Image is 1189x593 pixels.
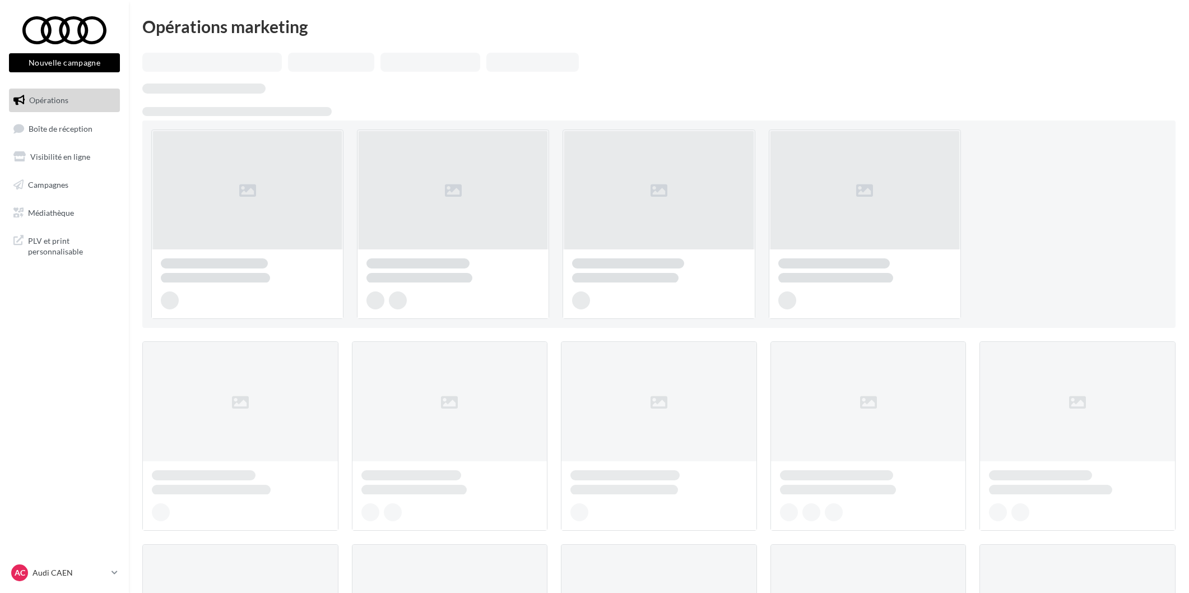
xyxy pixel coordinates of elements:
[7,201,122,225] a: Médiathèque
[7,89,122,112] a: Opérations
[28,180,68,189] span: Campagnes
[7,117,122,141] a: Boîte de réception
[28,207,74,217] span: Médiathèque
[32,567,107,578] p: Audi CAEN
[9,53,120,72] button: Nouvelle campagne
[29,123,92,133] span: Boîte de réception
[30,152,90,161] span: Visibilité en ligne
[29,95,68,105] span: Opérations
[15,567,25,578] span: AC
[7,173,122,197] a: Campagnes
[142,18,1176,35] div: Opérations marketing
[7,145,122,169] a: Visibilité en ligne
[28,233,115,257] span: PLV et print personnalisable
[7,229,122,262] a: PLV et print personnalisable
[9,562,120,583] a: AC Audi CAEN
